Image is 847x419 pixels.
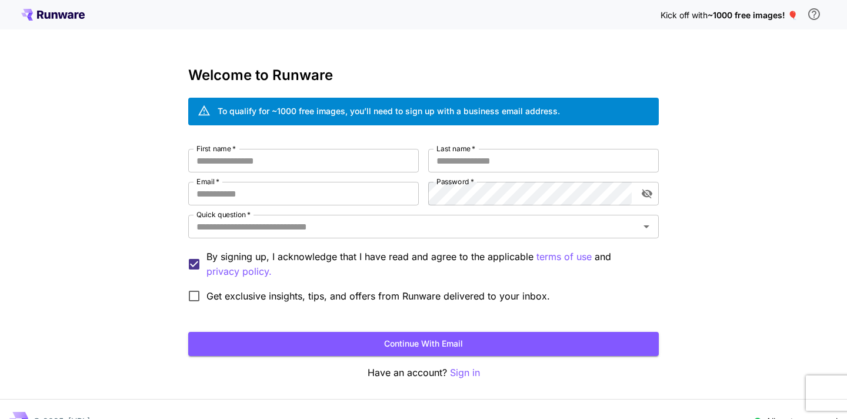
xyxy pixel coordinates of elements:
button: By signing up, I acknowledge that I have read and agree to the applicable terms of use and [206,264,272,279]
label: Quick question [196,209,251,220]
label: Email [196,177,219,187]
label: Password [436,177,474,187]
p: Have an account? [188,365,659,380]
span: Get exclusive insights, tips, and offers from Runware delivered to your inbox. [206,289,550,303]
label: Last name [436,144,475,154]
button: By signing up, I acknowledge that I have read and agree to the applicable and privacy policy. [536,250,592,264]
button: toggle password visibility [636,183,658,204]
button: Sign in [450,365,480,380]
span: ~1000 free images! 🎈 [708,10,798,20]
div: To qualify for ~1000 free images, you’ll need to sign up with a business email address. [218,105,560,117]
p: privacy policy. [206,264,272,279]
button: Open [638,218,655,235]
p: terms of use [536,250,592,264]
button: Continue with email [188,332,659,356]
p: By signing up, I acknowledge that I have read and agree to the applicable and [206,250,649,279]
span: Kick off with [661,10,708,20]
button: In order to qualify for free credit, you need to sign up with a business email address and click ... [802,2,826,26]
h3: Welcome to Runware [188,67,659,84]
label: First name [196,144,236,154]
